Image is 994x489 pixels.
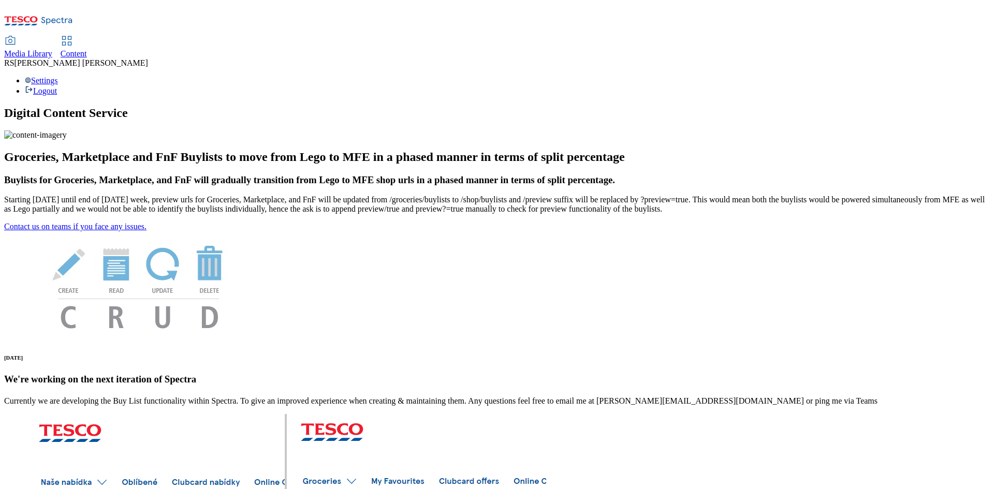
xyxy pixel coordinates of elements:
[4,130,67,140] img: content-imagery
[4,49,52,58] span: Media Library
[4,231,273,339] img: News Image
[25,76,58,85] a: Settings
[4,37,52,58] a: Media Library
[4,374,990,385] h3: We're working on the next iteration of Spectra
[4,354,990,361] h6: [DATE]
[4,106,990,120] h1: Digital Content Service
[61,49,87,58] span: Content
[4,396,990,406] p: Currently we are developing the Buy List functionality within Spectra. To give an improved experi...
[4,195,990,214] p: Starting [DATE] until end of [DATE] week, preview urls for Groceries, Marketplace, and FnF will b...
[4,150,990,164] h2: Groceries, Marketplace and FnF Buylists to move from Lego to MFE in a phased manner in terms of s...
[61,37,87,58] a: Content
[4,58,14,67] span: RS
[14,58,148,67] span: [PERSON_NAME] [PERSON_NAME]
[25,86,57,95] a: Logout
[4,174,990,186] h3: Buylists for Groceries, Marketplace, and FnF will gradually transition from Lego to MFE shop urls...
[4,222,147,231] a: Contact us on teams if you face any issues.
